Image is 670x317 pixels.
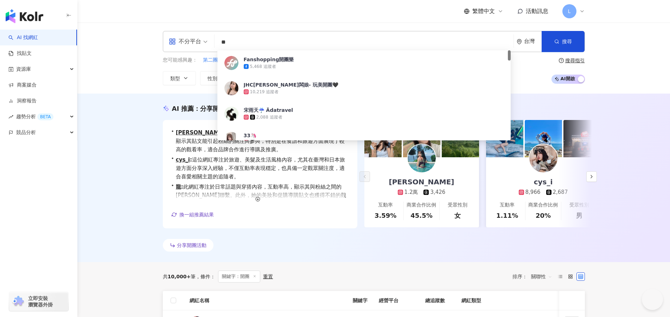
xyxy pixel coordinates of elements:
span: 10,000+ [168,274,191,279]
div: • [171,183,349,208]
div: 受眾性別 [569,202,589,209]
span: 繁體中文 [472,7,495,15]
span: 活動訊息 [526,8,548,14]
img: KOL Avatar [224,56,238,70]
iframe: Help Scout Beacon - Open [642,289,663,310]
div: 台灣 [524,38,542,44]
span: 搜尋 [562,39,572,44]
div: 1.2萬 [404,189,418,196]
span: 條件 ： [196,274,215,279]
th: 網紅名稱 [184,291,347,310]
th: 經營平台 [373,291,420,310]
div: • [171,156,349,181]
button: 第二團 [203,56,218,64]
div: 女 [454,211,461,220]
div: 受眾性別 [448,202,467,209]
span: 分享開團經驗的網紅 [200,105,257,112]
div: 男 [576,211,582,220]
th: 關鍵字 [347,291,373,310]
div: 重置 [263,274,273,279]
div: 共 筆 [163,274,196,279]
img: logo [6,9,43,23]
div: 33🦄 [244,132,256,139]
a: 找貼文 [8,50,32,57]
a: chrome extension立即安裝 瀏覽器外掛 [9,292,68,311]
span: 這位網紅專注於旅遊、美髮及生活風格內容，尤其在臺灣和日本旅遊方面分享深入經驗，不僅互動率表現穩定，也具備一定觀眾關注度，適合喜愛相關主題的追隨者。 [176,156,349,181]
div: 8,966 [525,189,541,196]
span: 這位網紅擅長於促購導購、美食及旅遊內容，互動率顯示其貼文能引起粉絲的關注與參與，特別是在食譜和旅遊方面展現了較高的觀看率，適合品牌合作進行導購及推廣。 [176,128,349,154]
div: 商業合作比例 [528,202,558,209]
div: 1.11% [496,211,518,220]
div: 宋雨天☔️ Ädatravel [244,107,293,114]
div: 45.5% [410,211,432,220]
div: 排序： [512,271,556,282]
img: KOL Avatar [224,81,238,95]
div: 5,468 追蹤者 [250,64,276,70]
img: post-image [563,120,601,157]
button: 性別 [200,71,233,85]
div: 互動率 [500,202,515,209]
div: AI 推薦 ： [172,104,257,113]
span: : [190,157,192,163]
div: 互動率 [378,202,393,209]
span: 第二團 [203,57,218,64]
img: post-image [525,120,562,157]
span: 類型 [170,76,180,81]
span: appstore [169,38,176,45]
span: 關聯性 [531,271,552,282]
span: 您可能感興趣： [163,57,197,64]
th: 總追蹤數 [420,291,456,310]
div: 商業合作比例 [407,202,436,209]
img: KOL Avatar [529,144,557,172]
span: 性別 [208,76,217,81]
div: 2,687 [553,189,568,196]
div: 3,426 [430,189,445,196]
span: L [568,7,571,15]
div: • [171,128,349,154]
div: 搜尋指引 [565,58,585,63]
a: cys_i8,9662,687互動率1.11%商業合作比例20%受眾性別男 [486,157,601,227]
span: rise [8,114,13,119]
img: KOL Avatar [224,132,238,146]
span: 資源庫 [16,61,31,77]
a: searchAI 找網紅 [8,34,38,41]
img: KOL Avatar [224,107,238,121]
a: [PERSON_NAME] [176,129,225,136]
div: cys_i [527,177,560,187]
span: 分享開團活動 [177,242,206,248]
a: 洞察報告 [8,97,37,104]
span: 此網紅專注於日常話題與穿搭內容，互動率高，顯示其與粉絲之間的[PERSON_NAME]聯繫。此外，她的美妝和促購導購貼文也獲得不錯的觀看率，是推廣品牌的優秀合作夥伴。 [176,183,349,208]
div: 2,088 追蹤者 [256,114,282,120]
a: cys_i [176,157,190,163]
button: 類型 [163,71,196,85]
img: KOL Avatar [408,144,436,172]
span: 換一組推薦結果 [179,212,214,217]
div: Fanshopping開團樂 [244,56,294,63]
span: 立即安裝 瀏覽器外掛 [28,295,53,308]
span: 關鍵字：開團 [218,271,260,283]
span: 趨勢分析 [16,109,53,125]
img: chrome extension [11,296,25,307]
div: 3.59% [375,211,396,220]
div: 2,729 追蹤者 [256,140,282,146]
div: BETA [37,113,53,120]
div: JHC[PERSON_NAME]闆娘- 玩美開團🖤 [244,81,338,88]
a: 龍 [176,184,181,190]
span: environment [517,39,522,44]
div: 10,219 追蹤者 [250,89,279,95]
button: 搜尋 [542,31,585,52]
span: : [181,184,183,190]
div: 20% [536,211,551,220]
div: [PERSON_NAME] [382,177,461,187]
span: question-circle [559,58,564,63]
span: 競品分析 [16,125,36,140]
a: [PERSON_NAME]1.2萬3,426互動率3.59%商業合作比例45.5%受眾性別女 [364,157,479,227]
div: 不分平台 [169,36,201,47]
a: 商案媒合 [8,82,37,89]
button: 換一組推薦結果 [171,209,214,220]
